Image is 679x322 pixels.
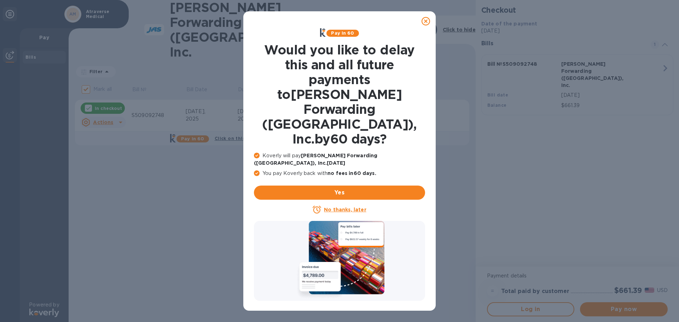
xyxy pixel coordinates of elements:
[324,207,366,212] u: No thanks, later
[254,153,377,166] b: [PERSON_NAME] Forwarding ([GEOGRAPHIC_DATA]), Inc. [DATE]
[260,188,419,197] span: Yes
[331,30,354,36] b: Pay in 60
[254,170,425,177] p: You pay Koverly back with
[254,42,425,146] h1: Would you like to delay this and all future payments to [PERSON_NAME] Forwarding ([GEOGRAPHIC_DAT...
[254,152,425,167] p: Koverly will pay
[254,186,425,200] button: Yes
[327,170,376,176] b: no fees in 60 days .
